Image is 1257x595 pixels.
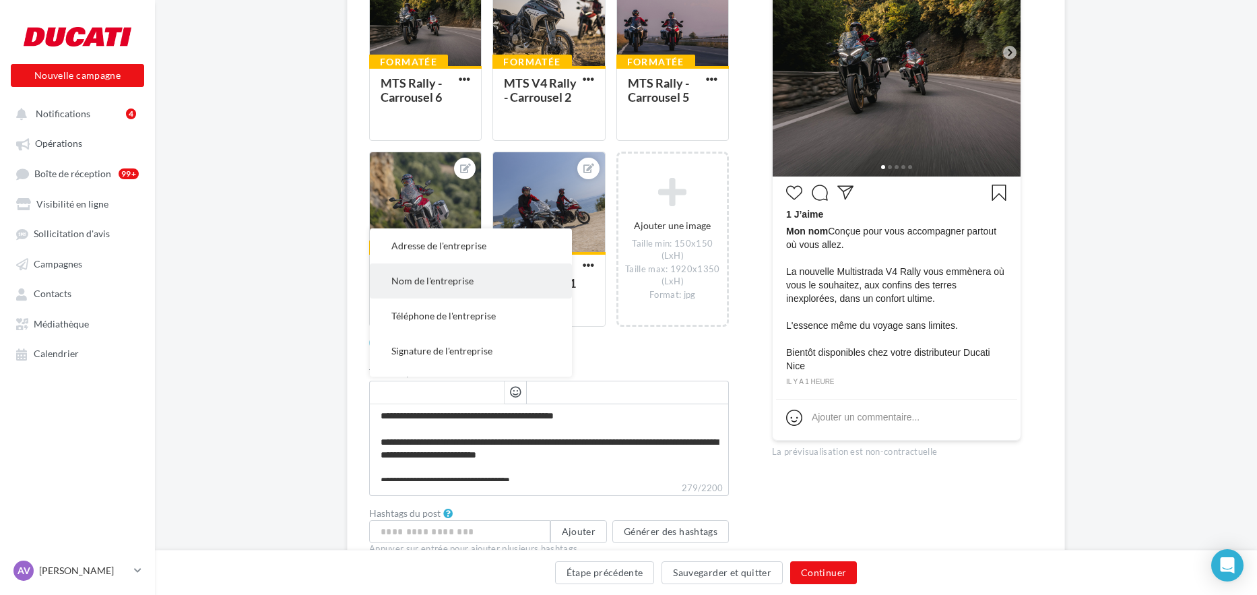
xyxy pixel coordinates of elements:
div: Formatée [616,55,695,69]
label: Texte du post [369,368,729,377]
span: Téléphone de l'entreprise [391,310,496,321]
a: Contacts [8,281,147,305]
span: Calendrier [34,348,79,360]
label: Hashtags du post [369,509,441,518]
button: Ajouter [550,520,607,543]
div: MTS V4 Rally - Carrousel 2 [504,75,577,104]
a: AV [PERSON_NAME] [11,558,144,584]
button: Signature de l'entreprise [370,334,572,369]
div: MTS Rally - Carrousel 5 [628,75,689,104]
div: 1 J’aime [786,208,1007,224]
span: Conçue pour vous accompagner partout où vous allez. La nouvelle Multistrada V4 Rally vous emmèner... [786,224,1007,373]
span: Opérations [35,138,82,150]
button: Sauvegarder et quitter [662,561,783,584]
a: Sollicitation d'avis [8,221,147,245]
div: Appuyer sur entrée pour ajouter plusieurs hashtags [369,543,729,555]
a: Boîte de réception99+ [8,161,147,186]
svg: Enregistrer [991,185,1007,201]
a: Calendrier [8,341,147,365]
button: Étape précédente [555,561,655,584]
span: Campagnes [34,258,82,270]
div: il y a 1 heure [786,376,1007,388]
span: Adresse de l'entreprise [391,240,486,251]
div: MTS Rally - Carrousel 6 [381,75,442,104]
span: Contacts [34,288,71,300]
a: Médiathèque [8,311,147,336]
svg: Partager la publication [837,185,853,201]
button: Téléphone de l'entreprise [370,299,572,334]
span: Médiathèque [34,318,89,330]
div: 4 [126,108,136,119]
span: AV [18,564,30,577]
div: Open Intercom Messenger [1211,549,1244,582]
div: Formatée [492,55,571,69]
a: Campagnes [8,251,147,276]
svg: J’aime [786,185,802,201]
span: Boîte de réception [34,168,111,179]
svg: Commenter [812,185,828,201]
span: Sollicitation d'avis [34,228,110,240]
a: Plus de détails sur les formats acceptés [369,336,562,352]
div: La prévisualisation est non-contractuelle [772,441,1021,458]
div: 99+ [119,168,139,179]
button: Continuer [790,561,857,584]
div: Formatée [369,241,448,255]
button: Générer des hashtags [612,520,729,543]
a: Opérations [8,131,147,155]
button: Nouvelle campagne [11,64,144,87]
span: Notifications [36,108,90,119]
button: Adresse de l'entreprise [370,228,572,263]
div: Ajouter un commentaire... [812,410,920,424]
a: Visibilité en ligne [8,191,147,216]
span: Mon nom [786,226,828,237]
span: Visibilité en ligne [36,198,108,210]
span: Nom de l'entreprise [391,275,474,286]
p: [PERSON_NAME] [39,564,129,577]
label: 279/2200 [369,481,729,496]
button: Nom de l'entreprise [370,263,572,299]
button: Notifications 4 [8,101,141,125]
svg: Emoji [786,410,802,426]
div: Formatée [369,55,448,69]
span: Signature de l'entreprise [391,345,492,356]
